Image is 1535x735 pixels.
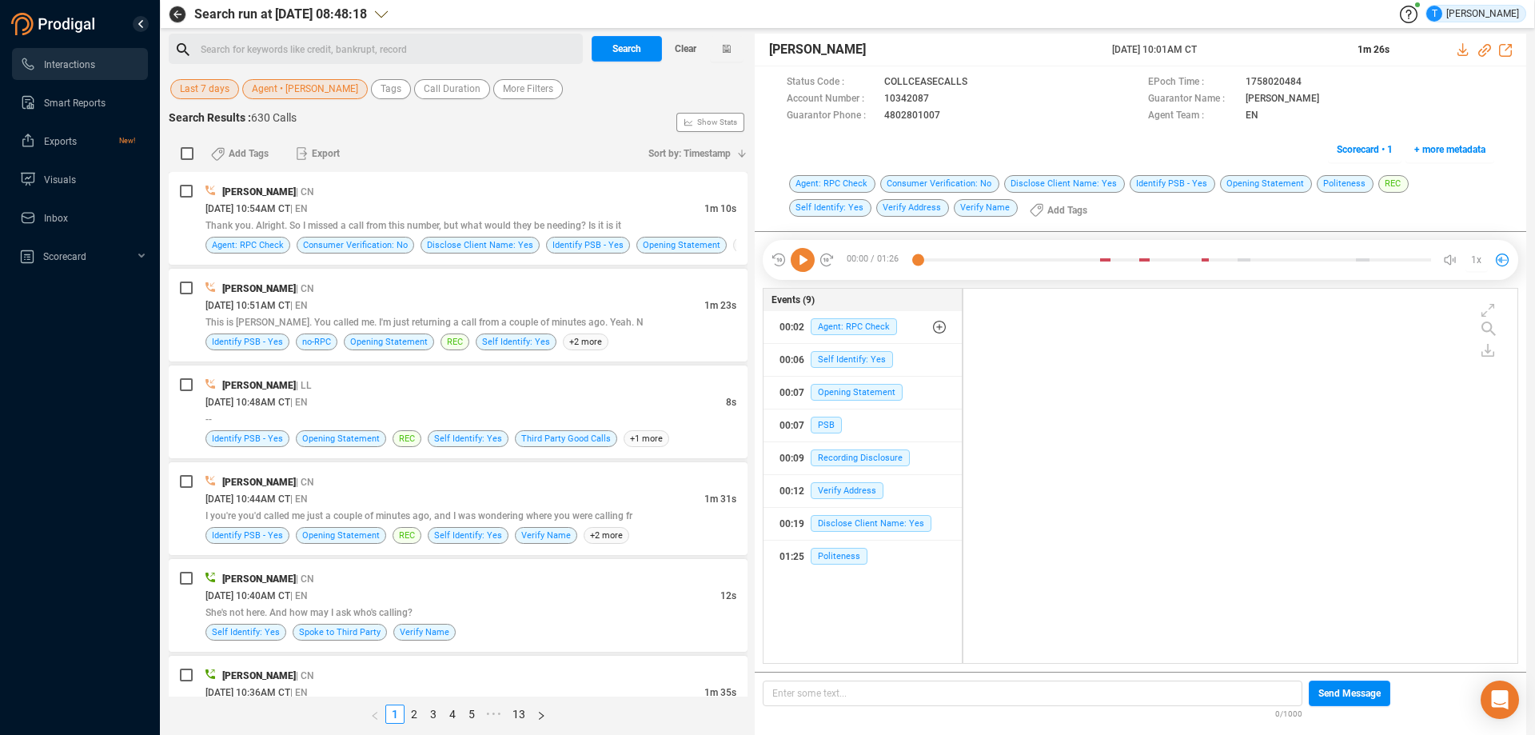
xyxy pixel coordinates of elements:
[779,347,804,373] div: 00:06
[811,417,842,433] span: PSB
[296,573,314,585] span: | CN
[811,449,910,466] span: Recording Disclosure
[704,300,736,311] span: 1m 23s
[385,705,405,724] li: 1
[811,482,883,499] span: Verify Address
[764,475,963,507] button: 00:12Verify Address
[12,125,148,157] li: Exports
[876,199,949,217] span: Verify Address
[252,79,358,99] span: Agent • [PERSON_NAME]
[779,511,804,537] div: 00:19
[733,237,779,254] span: +4 more
[764,508,963,540] button: 00:19Disclose Client Name: Yes
[169,559,748,652] div: [PERSON_NAME]| CN[DATE] 10:40AM CT| EN12sShe's not here. And how may I ask who's calling?Self Ide...
[643,238,720,253] span: Opening Statement
[44,174,76,186] span: Visuals
[1130,175,1215,193] span: Identify PSB - Yes
[350,334,428,350] span: Opening Statement
[1481,681,1519,719] div: Open Intercom Messenger
[424,705,443,724] li: 3
[779,413,804,438] div: 00:07
[290,397,308,408] span: | EN
[1317,175,1374,193] span: Politeness
[169,111,251,124] span: Search Results :
[779,380,804,405] div: 00:07
[290,493,308,505] span: | EN
[811,351,893,368] span: Self Identify: Yes
[764,442,963,474] button: 00:09Recording Disclosure
[299,625,381,640] span: Spoke to Third Party
[399,528,415,543] span: REC
[507,705,531,724] li: 13
[971,293,1517,661] div: grid
[222,380,296,391] span: [PERSON_NAME]
[779,314,804,340] div: 00:02
[169,366,748,458] div: [PERSON_NAME]| LL[DATE] 10:48AM CT| EN8s--Identify PSB - YesOpening StatementRECSelf Identify: Ye...
[1220,175,1312,193] span: Opening Statement
[205,300,290,311] span: [DATE] 10:51AM CT
[552,238,624,253] span: Identify PSB - Yes
[170,79,239,99] button: Last 7 days
[726,397,736,408] span: 8s
[434,528,502,543] span: Self Identify: Yes
[787,91,876,108] span: Account Number :
[1148,91,1238,108] span: Guarantor Name :
[1309,681,1390,706] button: Send Message
[371,79,411,99] button: Tags
[365,705,385,724] li: Previous Page
[811,548,867,565] span: Politeness
[592,36,662,62] button: Search
[205,203,290,214] span: [DATE] 10:54AM CT
[624,430,669,447] span: +1 more
[764,409,963,441] button: 00:07PSB
[779,478,804,504] div: 00:12
[11,13,99,35] img: prodigal-logo
[1004,175,1125,193] span: Disclose Client Name: Yes
[20,202,135,234] a: Inbox
[771,293,815,307] span: Events (9)
[1246,108,1258,125] span: EN
[835,248,918,272] span: 00:00 / 01:26
[20,48,135,80] a: Interactions
[811,515,931,532] span: Disclose Client Name: Yes
[169,462,748,555] div: [PERSON_NAME]| CN[DATE] 10:44AM CT| EN1m 31sI you're you'd called me just a couple of minutes ago...
[212,528,283,543] span: Identify PSB - Yes
[811,318,897,335] span: Agent: RPC Check
[1246,74,1302,91] span: 1758020484
[222,283,296,294] span: [PERSON_NAME]
[697,26,737,218] span: Show Stats
[44,136,77,147] span: Exports
[789,175,875,193] span: Agent: RPC Check
[531,705,552,724] li: Next Page
[205,687,290,698] span: [DATE] 10:36AM CT
[242,79,368,99] button: Agent • [PERSON_NAME]
[296,380,312,391] span: | LL
[884,91,929,108] span: 10342087
[521,528,571,543] span: Verify Name
[1275,706,1302,720] span: 0/1000
[20,86,135,118] a: Smart Reports
[205,590,290,601] span: [DATE] 10:40AM CT
[296,670,314,681] span: | CN
[1148,74,1238,91] span: EPoch Time :
[414,79,490,99] button: Call Duration
[425,705,442,723] a: 3
[365,705,385,724] button: left
[20,125,135,157] a: ExportsNew!
[443,705,462,724] li: 4
[536,711,546,721] span: right
[463,705,480,723] a: 5
[20,163,135,195] a: Visuals
[424,79,480,99] span: Call Duration
[386,705,404,723] a: 1
[493,79,563,99] button: More Filters
[1414,137,1485,162] span: + more metadata
[169,269,748,362] div: [PERSON_NAME]| CN[DATE] 10:51AM CT| EN1m 23sThis is [PERSON_NAME]. You called me. I'm just return...
[169,172,748,265] div: [PERSON_NAME]| CN[DATE] 10:54AM CT| EN1m 10sThank you. Alright. So I missed a call from this numb...
[222,573,296,585] span: [PERSON_NAME]
[639,141,748,166] button: Sort by: Timestamp
[212,238,284,253] span: Agent: RPC Check
[399,431,415,446] span: REC
[296,283,314,294] span: | CN
[764,344,963,376] button: 00:06Self Identify: Yes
